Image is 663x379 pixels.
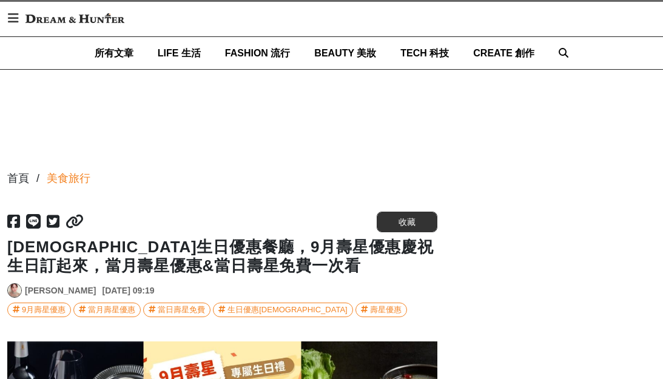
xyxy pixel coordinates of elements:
[47,170,90,187] a: 美食旅行
[473,48,534,58] span: CREATE 創作
[7,170,29,187] div: 首頁
[213,303,352,317] a: 生日優惠[DEMOGRAPHIC_DATA]
[400,37,449,69] a: TECH 科技
[143,303,210,317] a: 當日壽星免費
[314,37,376,69] a: BEAUTY 美妝
[355,303,407,317] a: 壽星優惠
[227,303,347,317] div: 生日優惠[DEMOGRAPHIC_DATA]
[400,48,449,58] span: TECH 科技
[314,48,376,58] span: BEAUTY 美妝
[95,48,133,58] span: 所有文章
[225,48,291,58] span: FASHION 流行
[73,303,141,317] a: 當月壽星優惠
[158,37,201,69] a: LIFE 生活
[473,37,534,69] a: CREATE 創作
[8,284,21,297] img: Avatar
[95,37,133,69] a: 所有文章
[102,284,154,297] div: [DATE] 09:19
[7,238,437,275] h1: [DEMOGRAPHIC_DATA]生日優惠餐廳，9月壽星優惠慶祝生日訂起來，當月壽星優惠&當日壽星免費一次看
[225,37,291,69] a: FASHION 流行
[88,303,135,317] div: 當月壽星優惠
[25,284,96,297] a: [PERSON_NAME]
[22,303,66,317] div: 9月壽星優惠
[36,170,39,187] div: /
[158,303,205,317] div: 當日壽星免費
[377,212,437,232] button: 收藏
[370,303,402,317] div: 壽星優惠
[7,283,22,298] a: Avatar
[7,303,71,317] a: 9月壽星優惠
[19,7,130,29] img: Dream & Hunter
[158,48,201,58] span: LIFE 生活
